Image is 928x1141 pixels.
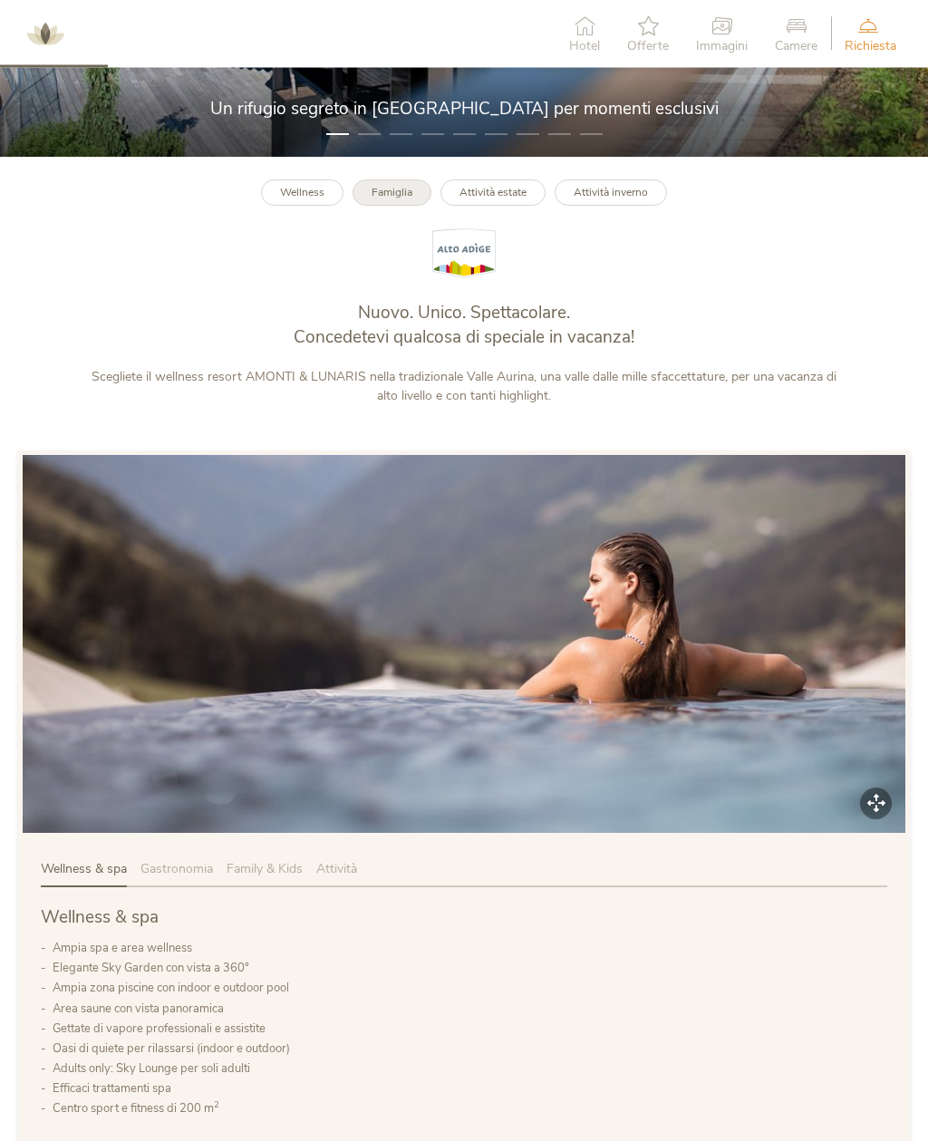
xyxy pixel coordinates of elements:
[574,186,648,200] b: Attività inverno
[353,180,431,207] a: Famiglia
[627,40,669,53] span: Offerte
[86,368,843,406] p: Scegliete il wellness resort AMONTI & LUNARIS nella tradizionale Valle Aurina, una valle dalle mi...
[53,1039,887,1059] li: Oasi di quiete per rilassarsi (indoor e outdoor)
[459,186,527,200] b: Attività estate
[53,1020,887,1039] li: Gettate di vapore professionali e assistite
[214,1099,219,1111] sup: 2
[140,861,213,878] span: Gastronomia
[440,180,546,207] a: Attività estate
[41,861,127,878] span: Wellness & spa
[53,959,887,979] li: Elegante Sky Garden con vista a 360°
[53,1000,887,1020] li: Area saune con vista panoramica
[775,40,817,53] span: Camere
[432,229,496,279] img: Alto Adige
[53,939,887,959] li: Ampia spa e area wellness
[261,180,343,207] a: Wellness
[696,40,748,53] span: Immagini
[53,1079,887,1099] li: Efficaci trattamenti spa
[53,979,887,999] li: Ampia zona piscine con indoor e outdoor pool
[569,40,600,53] span: Hotel
[555,180,667,207] a: Attività inverno
[280,186,324,200] b: Wellness
[53,1099,887,1119] li: Centro sport e fitness di 200 m
[227,861,303,878] span: Family & Kids
[18,27,72,40] a: AMONTI & LUNARIS Wellnessresort
[358,302,570,325] span: Nuovo. Unico. Spettacolare.
[18,7,72,62] img: AMONTI & LUNARIS Wellnessresort
[845,40,896,53] span: Richiesta
[316,861,357,878] span: Attività
[294,326,634,350] span: Concedetevi qualcosa di speciale in vacanza!
[41,906,159,930] span: Wellness & spa
[53,1059,887,1079] li: Adults only: Sky Lounge per soli adulti
[372,186,412,200] b: Famiglia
